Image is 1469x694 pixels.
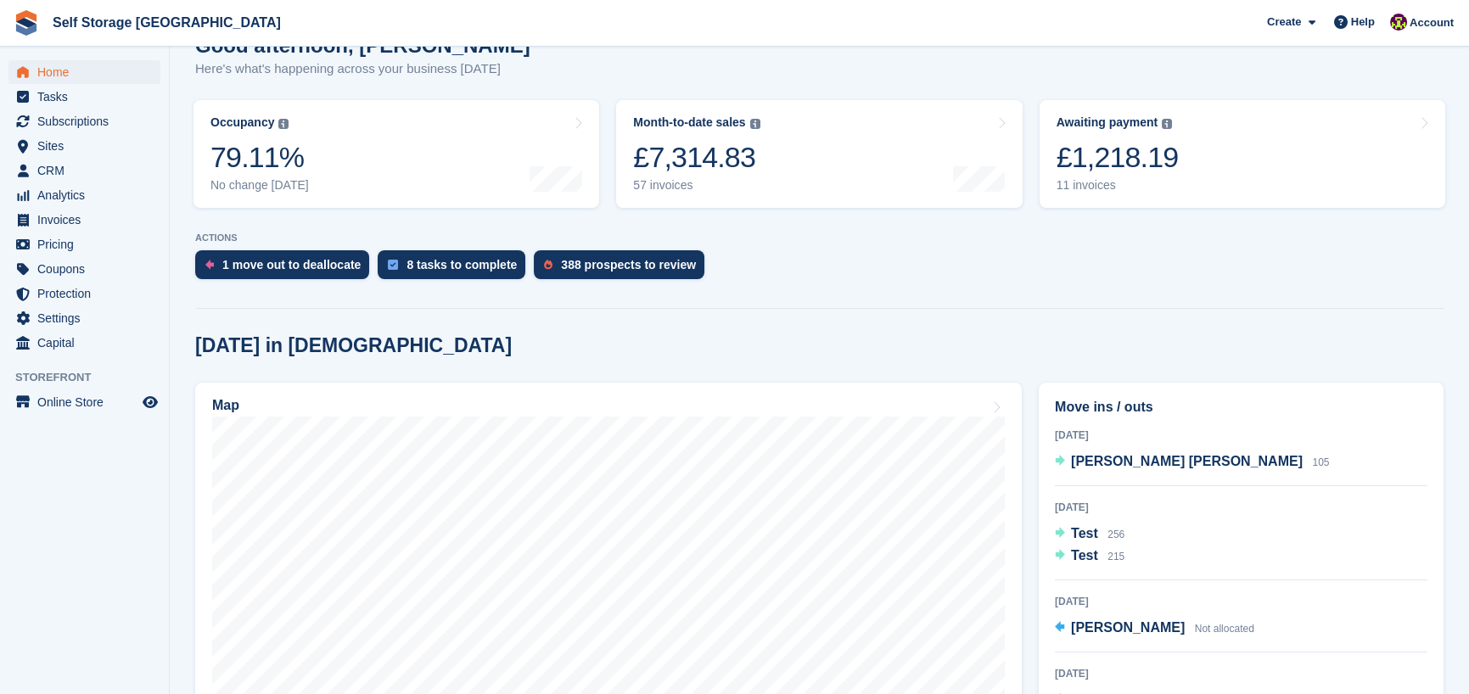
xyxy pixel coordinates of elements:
div: £1,218.19 [1057,140,1179,175]
img: task-75834270c22a3079a89374b754ae025e5fb1db73e45f91037f5363f120a921f8.svg [388,260,398,270]
span: Home [37,60,139,84]
a: 1 move out to deallocate [195,250,378,288]
span: Help [1351,14,1375,31]
img: icon-info-grey-7440780725fd019a000dd9b08b2336e03edf1995a4989e88bcd33f0948082b44.svg [1162,119,1172,129]
div: Occupancy [210,115,274,130]
a: menu [8,232,160,256]
div: [DATE] [1055,500,1427,515]
span: Not allocated [1195,623,1254,635]
a: menu [8,306,160,330]
a: menu [8,85,160,109]
span: 105 [1312,456,1329,468]
span: Pricing [37,232,139,256]
div: [DATE] [1055,594,1427,609]
span: Storefront [15,369,169,386]
a: 388 prospects to review [534,250,713,288]
p: ACTIONS [195,232,1444,243]
a: menu [8,208,160,232]
span: Capital [37,331,139,355]
a: menu [8,257,160,281]
a: menu [8,159,160,182]
span: 215 [1107,551,1124,562]
div: 57 invoices [633,178,760,193]
h2: Map [212,398,239,413]
a: Preview store [140,392,160,412]
a: Self Storage [GEOGRAPHIC_DATA] [46,8,288,36]
div: 388 prospects to review [561,258,696,271]
div: [DATE] [1055,666,1427,681]
a: menu [8,331,160,355]
img: move_outs_to_deallocate_icon-f764333ba52eb49d3ac5e1228854f67142a1ed5810a6f6cc68b1a99e826820c5.svg [205,260,214,270]
img: icon-info-grey-7440780725fd019a000dd9b08b2336e03edf1995a4989e88bcd33f0948082b44.svg [278,119,289,129]
span: Create [1267,14,1301,31]
span: Protection [37,282,139,305]
h2: Move ins / outs [1055,397,1427,417]
img: Nicholas Williams [1390,14,1407,31]
div: No change [DATE] [210,178,309,193]
a: Test 215 [1055,546,1124,568]
span: Settings [37,306,139,330]
span: [PERSON_NAME] [PERSON_NAME] [1071,454,1303,468]
a: Awaiting payment £1,218.19 11 invoices [1040,100,1445,208]
a: 8 tasks to complete [378,250,534,288]
span: Test [1071,548,1098,562]
span: Online Store [37,390,139,414]
div: 8 tasks to complete [406,258,517,271]
div: Month-to-date sales [633,115,745,130]
a: menu [8,109,160,133]
span: Sites [37,134,139,158]
div: 1 move out to deallocate [222,258,361,271]
img: prospect-51fa495bee0391a8d652442698ab0144808aea92771e9ea1ae160a38d050c398.svg [544,260,552,270]
span: 256 [1107,529,1124,540]
span: Analytics [37,183,139,207]
a: [PERSON_NAME] Not allocated [1055,618,1254,640]
div: £7,314.83 [633,140,760,175]
img: stora-icon-8386f47178a22dfd0bd8f6a31ec36ba5ce8667c1dd55bd0f319d3a0aa187defe.svg [14,10,39,36]
div: Awaiting payment [1057,115,1158,130]
span: Test [1071,526,1098,540]
a: Month-to-date sales £7,314.83 57 invoices [616,100,1022,208]
a: menu [8,282,160,305]
span: CRM [37,159,139,182]
a: menu [8,183,160,207]
span: Subscriptions [37,109,139,133]
span: Invoices [37,208,139,232]
a: Occupancy 79.11% No change [DATE] [193,100,599,208]
p: Here's what's happening across your business [DATE] [195,59,530,79]
div: 79.11% [210,140,309,175]
span: Coupons [37,257,139,281]
img: icon-info-grey-7440780725fd019a000dd9b08b2336e03edf1995a4989e88bcd33f0948082b44.svg [750,119,760,129]
div: 11 invoices [1057,178,1179,193]
span: Account [1410,14,1454,31]
a: menu [8,390,160,414]
a: Test 256 [1055,523,1124,546]
span: Tasks [37,85,139,109]
div: [DATE] [1055,428,1427,443]
a: menu [8,134,160,158]
span: [PERSON_NAME] [1071,620,1185,635]
a: menu [8,60,160,84]
h2: [DATE] in [DEMOGRAPHIC_DATA] [195,334,512,357]
a: [PERSON_NAME] [PERSON_NAME] 105 [1055,451,1329,473]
